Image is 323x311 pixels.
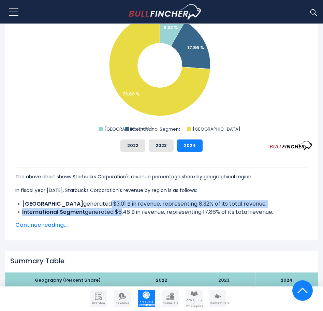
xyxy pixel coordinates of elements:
[186,290,203,307] a: Company Employees
[15,221,308,229] span: Continue reading...
[188,44,204,51] text: 17.86 %
[90,290,107,307] a: Company Overview
[162,302,178,305] span: Financials
[210,302,226,305] span: Competitors
[255,272,318,288] th: 2024
[10,257,313,265] h2: Summary Table
[15,208,308,216] li: generated $6.46 B in revenue, representing 17.86% of its total revenue.
[162,290,179,307] a: Company Financials
[138,300,154,306] span: Product / Geography
[131,126,180,132] text: International Segment
[15,167,308,249] div: The for Starbucks Corporation is the [GEOGRAPHIC_DATA], which represents 73.83% of its total reve...
[186,299,202,308] span: CEO Salary / Employees
[115,302,130,305] span: Revenue
[15,173,308,181] p: The above chart shows Starbucks Corporation's revenue percentage share by geographical region.
[130,272,193,288] th: 2022
[138,290,155,307] a: Company Product/Geography
[149,139,174,152] button: 2023
[15,186,308,194] p: In fiscal year [DATE], Starbucks Corporation's revenue by region is as follows:
[104,126,152,132] text: [GEOGRAPHIC_DATA]
[163,24,178,31] text: 8.32 %
[193,126,240,132] text: [GEOGRAPHIC_DATA]
[120,139,145,152] button: 2022
[129,4,202,20] img: bullfincher logo
[5,272,130,288] th: Geography (Percent Share)
[15,216,308,224] li: generated $26.71 B in revenue, representing 73.83% of its total revenue.
[209,290,226,307] a: Company Competitors
[177,139,203,152] button: 2024
[91,302,106,305] span: Overview
[22,216,83,224] b: [GEOGRAPHIC_DATA]
[122,91,140,97] text: 73.83 %
[114,290,131,307] a: Company Revenue
[22,208,85,216] b: International Segment
[22,200,83,208] b: [GEOGRAPHIC_DATA]
[193,272,255,288] th: 2023
[15,200,308,208] li: generated $3.01 B in revenue, representing 8.32% of its total revenue.
[129,4,202,20] a: Go to homepage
